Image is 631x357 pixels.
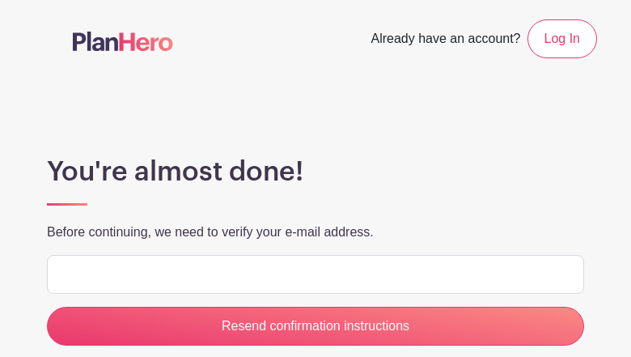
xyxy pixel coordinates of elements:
h1: You're almost done! [47,155,584,188]
img: logo-507f7623f17ff9eddc593b1ce0a138ce2505c220e1c5a4e2b4648c50719b7d32.svg [73,32,173,51]
span: Already have an account? [371,23,521,58]
a: Log In [527,19,597,58]
p: Before continuing, we need to verify your e-mail address. [47,223,584,242]
input: Resend confirmation instructions [47,307,584,346]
